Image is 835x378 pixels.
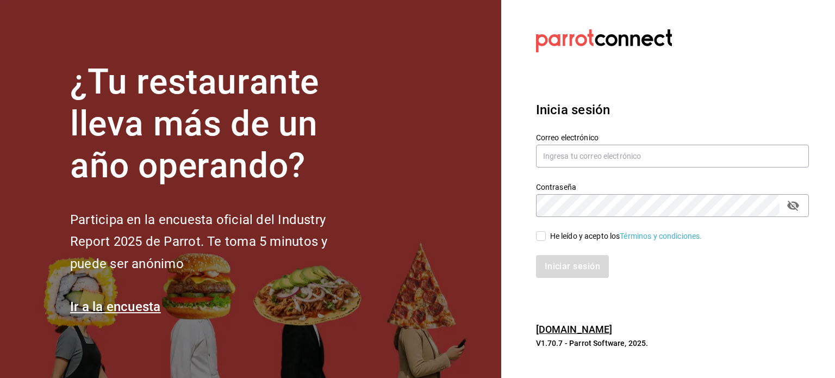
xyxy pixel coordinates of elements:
[536,183,809,191] label: Contraseña
[536,338,809,349] p: V1.70.7 - Parrot Software, 2025.
[536,145,809,168] input: Ingresa tu correo electrónico
[550,231,702,242] div: He leído y acepto los
[784,196,802,215] button: passwordField
[70,209,364,275] h2: Participa en la encuesta oficial del Industry Report 2025 de Parrot. Te toma 5 minutos y puede se...
[70,299,161,314] a: Ir a la encuesta
[536,100,809,120] h3: Inicia sesión
[620,232,702,240] a: Términos y condiciones.
[70,61,364,187] h1: ¿Tu restaurante lleva más de un año operando?
[536,324,613,335] a: [DOMAIN_NAME]
[536,134,809,141] label: Correo electrónico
